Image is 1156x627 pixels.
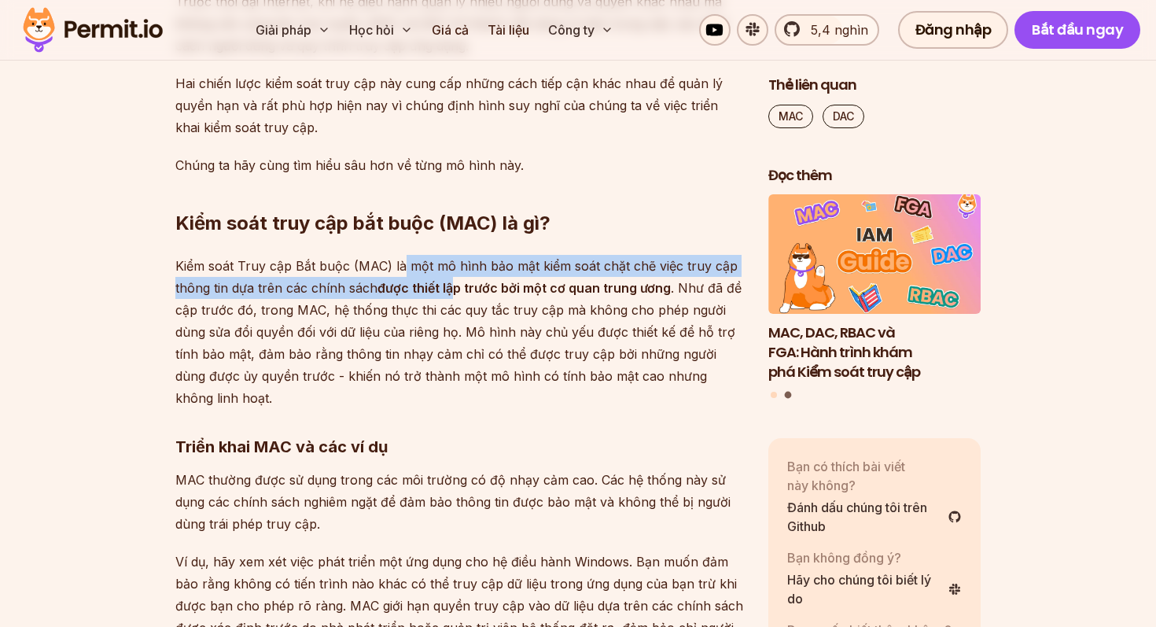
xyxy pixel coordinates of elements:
font: Kiểm soát Truy cập Bắt buộc (MAC) là một mô hình bảo mật kiểm soát chặt chẽ việc truy cập thông t... [175,258,738,296]
font: Bạn không đồng ý? [787,550,901,566]
li: 2 trong 2 [768,195,981,382]
a: Đánh dấu chúng tôi trên Github [787,498,962,536]
button: Công ty [542,14,620,46]
font: Giá cả [432,22,469,38]
font: . Như đã đề cập trước đó, trong MAC, hệ thống thực thi các quy tắc truy cập mà không cho phép ngư... [175,280,742,406]
img: MAC, DAC, RBAC và FGA: Hành trình khám phá Kiểm soát truy cập [768,195,981,315]
button: Giải pháp [249,14,337,46]
font: Triển khai MAC và các ví dụ [175,437,388,456]
a: DAC [823,105,864,128]
font: DAC [833,109,854,123]
a: Giá cả [425,14,475,46]
font: Bạn có thích bài viết này không? [787,459,905,493]
font: MAC, DAC, RBAC và FGA: Hành trình khám phá Kiểm soát truy cập [768,323,920,382]
button: Học hỏi [343,14,419,46]
button: Chuyển đến slide 1 [771,392,777,398]
button: Chuyển đến slide 2 [785,392,792,399]
a: Tài liệu [481,14,536,46]
font: được thiết lập trước bởi một cơ quan trung ương [377,280,671,296]
img: Logo giấy phép [16,3,170,57]
font: Hai chiến lược kiểm soát truy cập này cung cấp những cách tiếp cận khác nhau để quản lý quyền hạn... [175,76,723,135]
a: Hãy cho chúng tôi biết lý do [787,570,962,608]
a: MAC [768,105,813,128]
font: Tài liệu [488,22,529,38]
font: MAC [779,109,803,123]
a: Đăng nhập [898,11,1009,49]
font: Giải pháp [256,22,311,38]
font: Công ty [548,22,595,38]
font: Đăng nhập [915,20,992,39]
a: 5,4 nghìn [775,14,879,46]
a: MAC, DAC, RBAC và FGA: Hành trình khám phá Kiểm soát truy cậpMAC, DAC, RBAC và FGA: Hành trình kh... [768,195,981,382]
font: 5,4 nghìn [811,22,868,38]
font: Kiểm soát truy cập bắt buộc (MAC) là gì? [175,212,550,234]
font: Bắt đầu ngay [1032,20,1123,39]
div: Bài viết [768,195,981,401]
a: Bắt đầu ngay [1014,11,1140,49]
font: Thẻ liên quan [768,75,856,94]
font: Học hỏi [349,22,394,38]
font: Chúng ta hãy cùng tìm hiểu sâu hơn về từng mô hình này. [175,157,524,173]
font: Đọc thêm [768,165,832,185]
font: MAC thường được sử dụng trong các môi trường có độ nhạy cảm cao. Các hệ thống này sử dụng các chí... [175,472,731,532]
